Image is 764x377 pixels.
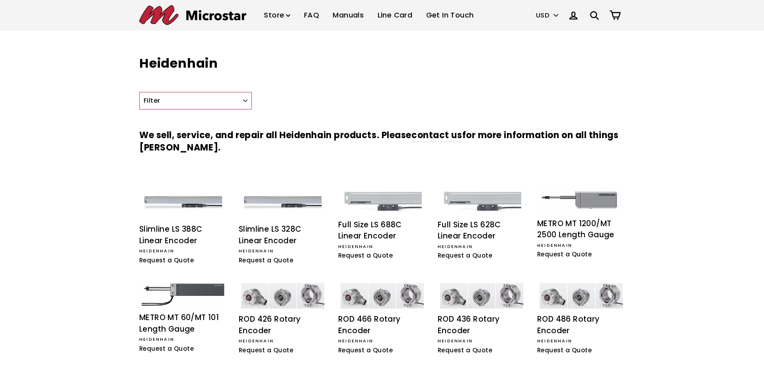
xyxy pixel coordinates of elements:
div: Full Size LS 628C Linear Encoder [438,219,525,242]
a: Full Size LS 688C Linear Encoder Full Size LS 688C Linear Encoder Heidenhain Request a Quote [338,187,426,263]
div: Full Size LS 688C Linear Encoder [338,219,426,242]
img: Slimline LS 328C Linear Encoder [241,187,324,218]
div: Heidenhain [438,338,525,345]
span: Quick view [207,191,233,203]
img: Full Size LS 628C Linear Encoder [440,187,523,214]
img: ROD 436 Rotary Encoder [440,283,523,309]
span: Quick view [306,287,332,299]
a: ROD 426 Rotary Encoder ROD 426 Rotary Encoder Heidenhain Request a Quote [239,283,326,357]
span: Quick view [605,191,631,203]
span: Request a Quote [239,346,293,354]
a: Line Card [372,4,419,27]
span: Quick view [406,287,432,299]
a: Get In Touch [420,4,480,27]
div: ROD 466 Rotary Encoder [338,314,426,336]
span: Request a Quote [537,250,592,258]
a: ROD 436 Rotary Encoder ROD 436 Rotary Encoder Heidenhain Request a Quote [438,283,525,357]
ul: Primary [258,4,479,27]
div: Heidenhain [239,248,326,255]
div: Heidenhain [338,338,426,345]
a: ROD 486 Rotary Encoder ROD 486 Rotary Encoder Heidenhain Request a Quote [537,283,625,357]
a: Full Size LS 628C Linear Encoder Full Size LS 628C Linear Encoder Heidenhain Request a Quote [438,187,525,263]
div: Slimline LS 388C Linear Encoder [139,224,227,246]
h1: Heidenhain [139,55,625,72]
span: Request a Quote [438,251,492,260]
div: Heidenhain [239,338,326,345]
img: ROD 486 Rotary Encoder [540,283,623,309]
a: Slimline LS 388C Linear Encoder Slimline LS 388C Linear Encoder Heidenhain Request a Quote [139,187,227,268]
div: Heidenhain [139,336,227,343]
span: Request a Quote [139,344,194,353]
img: METRO MT 60/MT 101 Length Gauge [142,283,225,307]
a: Slimline LS 328C Linear Encoder Slimline LS 328C Linear Encoder Heidenhain Request a Quote [239,187,326,268]
div: METRO MT 1200/MT 2500 Length Gauge [537,218,625,241]
span: Quick view [207,287,233,299]
img: ROD 466 Rotary Encoder [341,283,424,309]
span: Quick view [505,287,531,299]
img: Slimline LS 388C Linear Encoder [142,187,225,218]
img: ROD 426 Rotary Encoder [241,283,324,309]
a: FAQ [298,4,325,27]
a: Store [258,4,296,27]
div: ROD 436 Rotary Encoder [438,314,525,336]
div: METRO MT 60/MT 101 Length Gauge [139,312,227,335]
a: Manuals [327,4,370,27]
span: Quick view [406,191,432,203]
div: Heidenhain [537,242,625,249]
span: Request a Quote [537,346,592,354]
img: Microstar Electronics [139,5,246,25]
span: Quick view [605,287,631,299]
div: Heidenhain [139,248,227,255]
span: Request a Quote [239,256,293,264]
span: Quick view [505,191,531,203]
a: contact us [411,129,462,142]
a: ROD 466 Rotary Encoder ROD 466 Rotary Encoder Heidenhain Request a Quote [338,283,426,357]
img: Full Size LS 688C Linear Encoder [341,187,424,214]
h3: We sell, service, and repair all Heidenhain products. Please for more information on all things [... [139,117,625,166]
span: Quick view [306,191,332,203]
div: ROD 486 Rotary Encoder [537,314,625,336]
div: Slimline LS 328C Linear Encoder [239,224,326,246]
span: Request a Quote [139,256,194,264]
span: Request a Quote [338,346,393,354]
img: METRO MT 1200/MT 2500 Length Gauge [540,187,623,213]
a: METRO MT 1200/MT 2500 Length Gauge METRO MT 1200/MT 2500 Length Gauge Heidenhain Request a Quote [537,187,625,262]
div: Heidenhain [537,338,625,345]
a: METRO MT 60/MT 101 Length Gauge METRO MT 60/MT 101 Length Gauge Heidenhain Request a Quote [139,283,227,356]
div: ROD 426 Rotary Encoder [239,314,326,336]
div: Heidenhain [338,243,426,250]
span: Request a Quote [338,251,393,260]
div: Heidenhain [438,243,525,250]
span: Request a Quote [438,346,492,354]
